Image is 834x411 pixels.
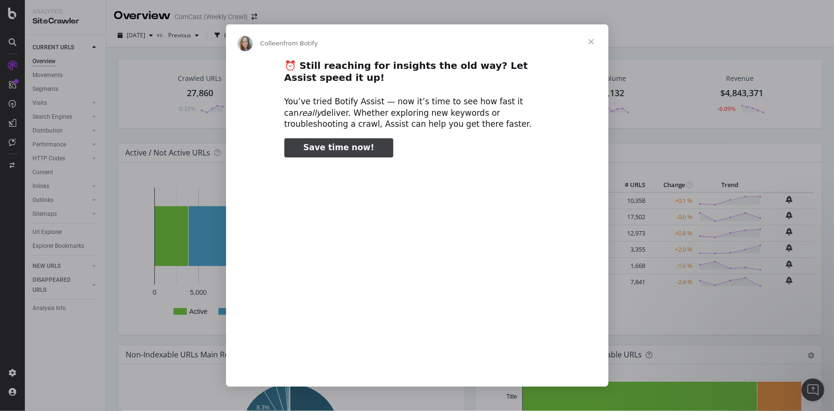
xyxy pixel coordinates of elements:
[574,24,608,59] span: Close
[284,96,550,130] div: You’ve tried Botify Assist — now it’s time to see how fast it can deliver. Whether exploring new ...
[238,36,253,51] img: Profile image for Colleen
[283,40,318,47] span: from Botify
[284,59,550,89] h2: ⏰ Still reaching for insights the old way? Let Assist speed it up!
[218,166,617,365] video: Play video
[260,40,284,47] span: Colleen
[303,143,375,152] span: Save time now!
[299,108,321,118] i: really
[284,138,394,157] a: Save time now!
